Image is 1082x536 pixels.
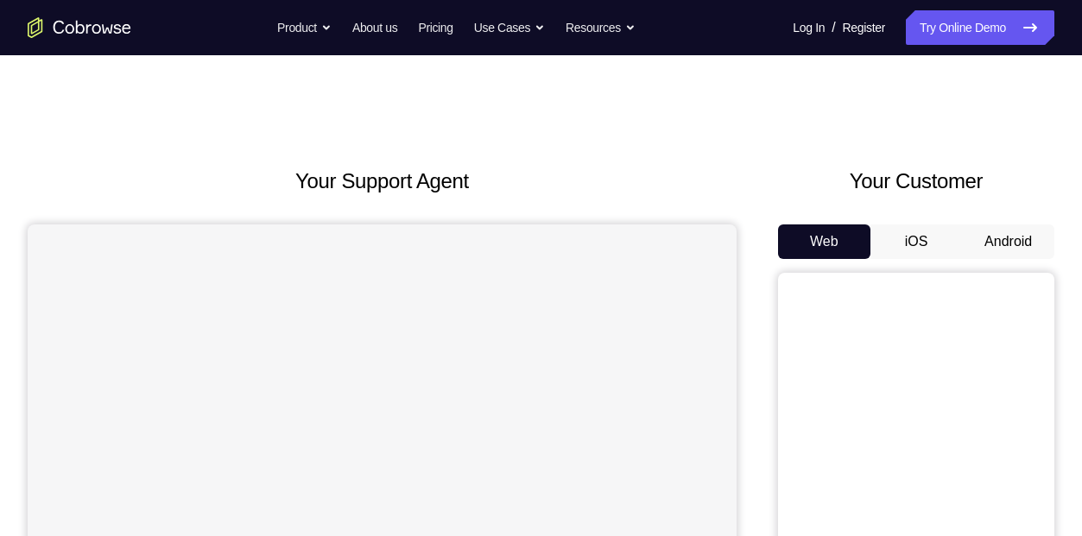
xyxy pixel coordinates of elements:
h2: Your Support Agent [28,166,737,197]
a: About us [352,10,397,45]
button: Resources [566,10,636,45]
a: Register [843,10,885,45]
a: Log In [793,10,825,45]
button: Use Cases [474,10,545,45]
button: iOS [870,224,963,259]
button: Product [277,10,332,45]
a: Try Online Demo [906,10,1054,45]
h2: Your Customer [778,166,1054,197]
button: Android [962,224,1054,259]
span: / [832,17,835,38]
a: Go to the home page [28,17,131,38]
a: Pricing [418,10,452,45]
button: Web [778,224,870,259]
